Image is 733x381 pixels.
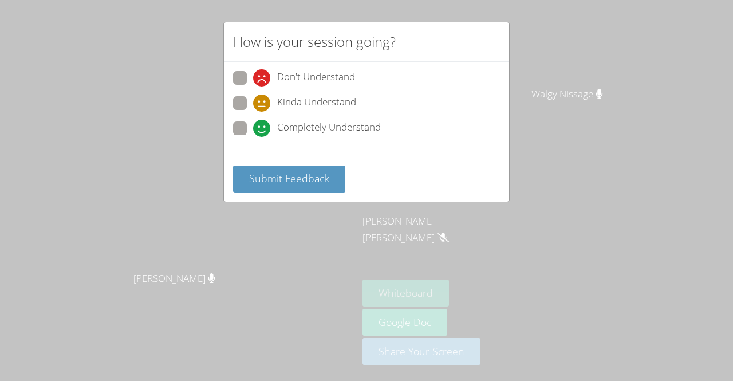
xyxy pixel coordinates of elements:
[233,32,396,52] h2: How is your session going?
[277,69,355,87] span: Don't Understand
[277,95,356,112] span: Kinda Understand
[249,171,329,185] span: Submit Feedback
[233,166,345,193] button: Submit Feedback
[277,120,381,137] span: Completely Understand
